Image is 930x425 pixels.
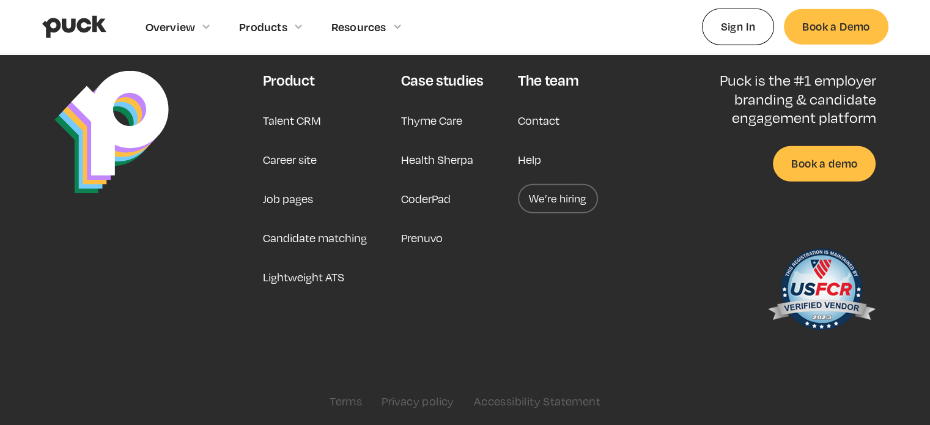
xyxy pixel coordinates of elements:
a: Health Sherpa [401,145,473,174]
div: Product [262,71,314,89]
div: Products [239,20,287,34]
a: Contact [518,106,559,135]
div: Resources [331,20,386,34]
div: Overview [146,20,196,34]
a: Prenuvo [401,223,443,253]
a: Job pages [262,184,312,213]
p: Puck is the #1 employer branding & candidate engagement platform [679,71,876,127]
a: Accessibility Statement [474,394,600,408]
a: Privacy policy [382,394,454,408]
a: Book a Demo [784,9,888,44]
a: Thyme Care [401,106,462,135]
a: Lightweight ATS [262,262,344,292]
a: CoderPad [401,184,451,213]
a: Book a demo [773,146,876,181]
div: Case studies [401,71,484,89]
img: US Federal Contractor Registration System for Award Management Verified Vendor Seal [767,243,876,341]
img: Puck Logo [54,71,169,194]
a: Candidate matching [262,223,366,253]
a: Help [518,145,541,174]
a: Terms [330,394,362,408]
a: Talent CRM [262,106,320,135]
a: Sign In [702,9,775,45]
a: Career site [262,145,316,174]
div: The team [518,71,578,89]
a: We’re hiring [518,184,598,213]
